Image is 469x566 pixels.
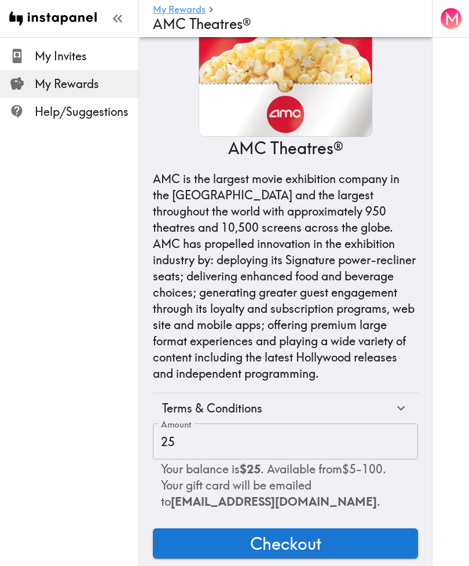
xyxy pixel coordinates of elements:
button: M [439,7,463,30]
label: Amount [161,418,192,431]
div: Terms & Conditions [162,400,393,417]
h4: AMC Theatres® [153,16,409,32]
p: AMC Theatres® [228,137,343,159]
span: Checkout [250,532,321,555]
span: [EMAIL_ADDRESS][DOMAIN_NAME] [171,494,377,509]
b: $25 [240,462,261,476]
span: Your balance is . Available from $5 - 100 . Your gift card will be emailed to . [161,462,386,509]
div: Terms & Conditions [153,393,418,423]
span: Help/Suggestions [35,104,138,120]
span: My Invites [35,48,138,64]
a: My Rewards [153,5,206,16]
span: M [445,9,460,29]
img: AMC Theatres® [199,27,372,137]
span: My Rewards [35,76,138,92]
p: AMC is the largest movie exhibition company in the [GEOGRAPHIC_DATA] and the largest throughout t... [153,171,418,382]
button: Checkout [153,528,418,558]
